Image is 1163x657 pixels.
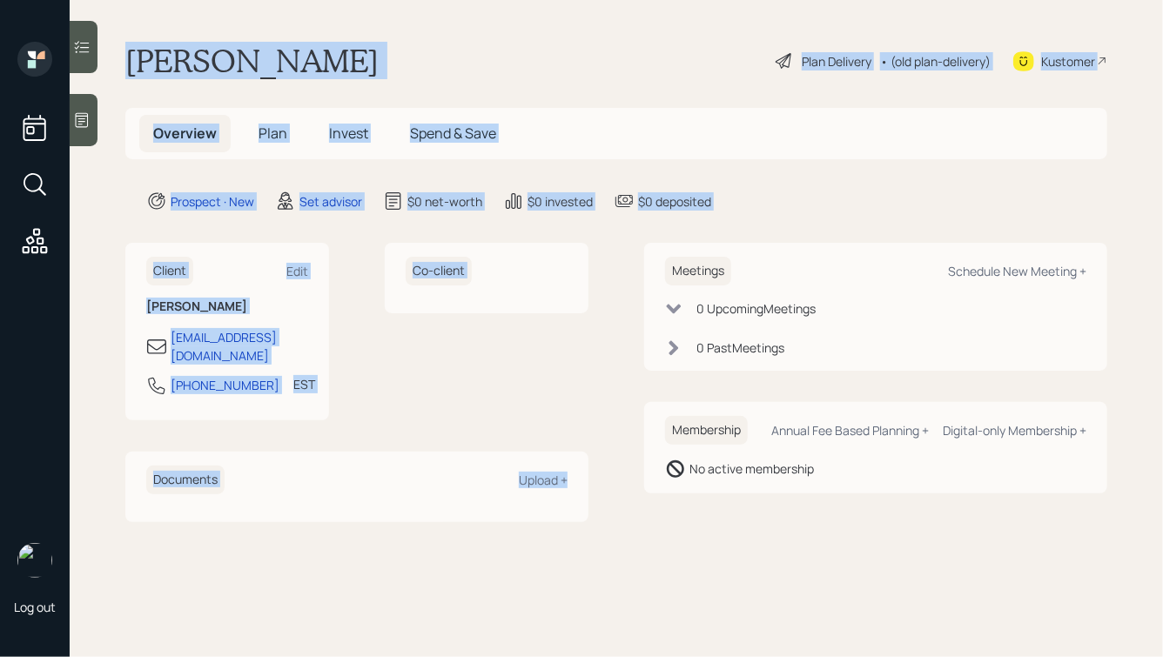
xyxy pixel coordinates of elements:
[171,192,254,211] div: Prospect · New
[665,416,748,445] h6: Membership
[329,124,368,143] span: Invest
[410,124,496,143] span: Spend & Save
[171,376,279,394] div: [PHONE_NUMBER]
[638,192,711,211] div: $0 deposited
[407,192,482,211] div: $0 net-worth
[286,263,308,279] div: Edit
[171,328,308,365] div: [EMAIL_ADDRESS][DOMAIN_NAME]
[665,257,731,285] h6: Meetings
[299,192,362,211] div: Set advisor
[802,52,871,70] div: Plan Delivery
[696,339,784,357] div: 0 Past Meeting s
[146,299,308,314] h6: [PERSON_NAME]
[146,466,225,494] h6: Documents
[519,472,568,488] div: Upload +
[14,599,56,615] div: Log out
[125,42,379,80] h1: [PERSON_NAME]
[146,257,193,285] h6: Client
[771,422,929,439] div: Annual Fee Based Planning +
[406,257,472,285] h6: Co-client
[293,375,315,393] div: EST
[259,124,287,143] span: Plan
[1041,52,1095,70] div: Kustomer
[17,543,52,578] img: hunter_neumayer.jpg
[689,459,814,478] div: No active membership
[696,299,816,318] div: 0 Upcoming Meeting s
[880,52,991,70] div: • (old plan-delivery)
[528,192,593,211] div: $0 invested
[943,422,1086,439] div: Digital-only Membership +
[948,263,1086,279] div: Schedule New Meeting +
[153,124,217,143] span: Overview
